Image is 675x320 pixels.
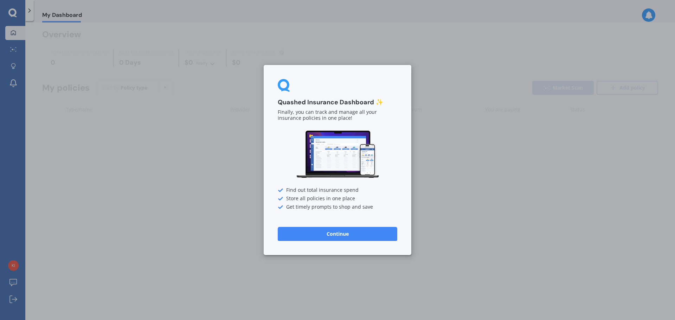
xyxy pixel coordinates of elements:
[278,204,397,210] div: Get timely prompts to shop and save
[278,227,397,241] button: Continue
[278,98,397,106] h3: Quashed Insurance Dashboard ✨
[295,130,380,179] img: Dashboard
[278,196,397,202] div: Store all policies in one place
[278,188,397,193] div: Find out total insurance spend
[278,110,397,122] p: Finally, you can track and manage all your insurance policies in one place!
